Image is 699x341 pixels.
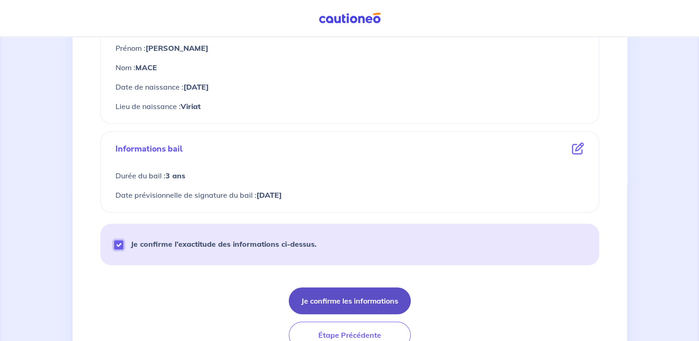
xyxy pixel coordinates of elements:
p: Nom : [115,61,584,73]
p: Prénom : [115,42,584,54]
p: Informations bail [115,143,183,155]
p: Date de naissance : [115,81,584,93]
strong: Viriat [181,102,201,111]
p: Durée du bail : [115,170,584,182]
strong: [DATE] [183,82,209,91]
p: Lieu de naissance : [115,100,584,112]
strong: 3 ans [165,171,185,180]
p: Date prévisionnelle de signature du bail : [115,189,584,201]
strong: MACE [135,63,157,72]
strong: Je confirme l’exactitude des informations ci-dessus. [131,239,316,249]
strong: [PERSON_NAME] [146,43,208,53]
img: Cautioneo [315,12,384,24]
strong: [DATE] [256,190,282,200]
button: Je confirme les informations [289,287,411,314]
